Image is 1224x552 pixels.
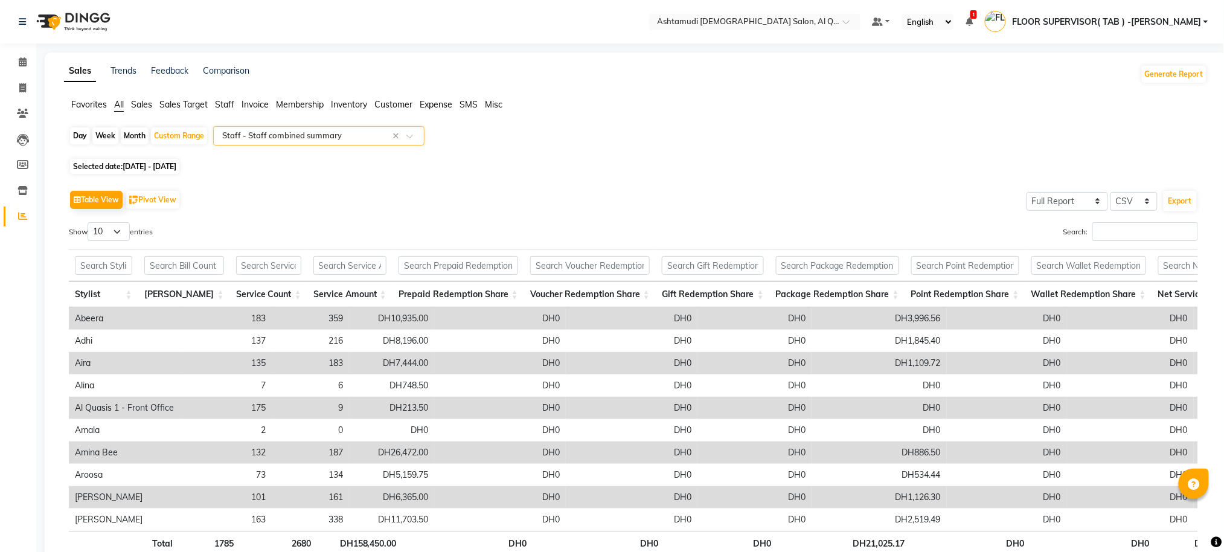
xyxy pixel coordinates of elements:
[812,419,947,441] td: DH0
[970,10,977,19] span: 1
[69,464,180,486] td: Aroosa
[1067,374,1194,397] td: DH0
[70,127,90,144] div: Day
[434,509,566,531] td: DH0
[159,99,208,110] span: Sales Target
[307,281,393,307] th: Service Amount: activate to sort column ascending
[812,352,947,374] td: DH1,109.72
[812,397,947,419] td: DH0
[64,60,96,82] a: Sales
[272,352,349,374] td: 183
[69,352,180,374] td: Aira
[947,352,1067,374] td: DH0
[812,441,947,464] td: DH886.50
[313,256,386,275] input: Search Service Amount
[1067,464,1194,486] td: DH0
[566,509,697,531] td: DH0
[530,256,650,275] input: Search Voucher Redemption Share
[203,65,249,76] a: Comparison
[126,191,179,209] button: Pivot View
[69,374,180,397] td: Alina
[485,99,502,110] span: Misc
[697,397,812,419] td: DH0
[812,374,947,397] td: DH0
[434,352,566,374] td: DH0
[129,196,138,205] img: pivot.png
[131,99,152,110] span: Sales
[349,307,434,330] td: DH10,935.00
[947,374,1067,397] td: DH0
[662,256,764,275] input: Search Gift Redemption Share
[1142,66,1206,83] button: Generate Report
[566,419,697,441] td: DH0
[69,330,180,352] td: Adhi
[434,464,566,486] td: DH0
[180,464,272,486] td: 73
[331,99,367,110] span: Inventory
[180,509,272,531] td: 163
[434,330,566,352] td: DH0
[947,397,1067,419] td: DH0
[434,419,566,441] td: DH0
[1067,441,1194,464] td: DH0
[180,486,272,509] td: 101
[75,256,132,275] input: Search Stylist
[434,374,566,397] td: DH0
[776,256,899,275] input: Search Package Redemption Share
[180,352,272,374] td: 135
[697,441,812,464] td: DH0
[1067,352,1194,374] td: DH0
[1164,191,1197,211] button: Export
[272,397,349,419] td: 9
[230,281,307,307] th: Service Count: activate to sort column ascending
[947,509,1067,531] td: DH0
[69,397,180,419] td: Al Quasis 1 - Front Office
[460,99,478,110] span: SMS
[1092,222,1198,241] input: Search:
[697,486,812,509] td: DH0
[656,281,770,307] th: Gift Redemption Share: activate to sort column ascending
[180,397,272,419] td: 175
[114,99,124,110] span: All
[180,419,272,441] td: 2
[349,374,434,397] td: DH748.50
[69,222,153,241] label: Show entries
[697,307,812,330] td: DH0
[566,486,697,509] td: DH0
[697,419,812,441] td: DH0
[966,16,973,27] a: 1
[420,99,452,110] span: Expense
[69,281,138,307] th: Stylist: activate to sort column ascending
[215,99,234,110] span: Staff
[236,256,301,275] input: Search Service Count
[1067,486,1194,509] td: DH0
[349,419,434,441] td: DH0
[349,330,434,352] td: DH8,196.00
[69,486,180,509] td: [PERSON_NAME]
[31,5,114,39] img: logo
[349,464,434,486] td: DH5,159.75
[144,256,224,275] input: Search Bill Count
[947,464,1067,486] td: DH0
[697,509,812,531] td: DH0
[180,441,272,464] td: 132
[1067,419,1194,441] td: DH0
[434,397,566,419] td: DH0
[1067,330,1194,352] td: DH0
[349,509,434,531] td: DH11,703.50
[947,419,1067,441] td: DH0
[1067,397,1194,419] td: DH0
[812,486,947,509] td: DH1,126.30
[1063,222,1198,241] label: Search:
[985,11,1006,32] img: FLOOR SUPERVISOR( TAB ) -QUSAIS
[276,99,324,110] span: Membership
[349,441,434,464] td: DH26,472.00
[69,509,180,531] td: [PERSON_NAME]
[566,307,697,330] td: DH0
[272,330,349,352] td: 216
[812,509,947,531] td: DH2,519.49
[812,330,947,352] td: DH1,845.40
[947,307,1067,330] td: DH0
[272,419,349,441] td: 0
[524,281,656,307] th: Voucher Redemption Share: activate to sort column ascending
